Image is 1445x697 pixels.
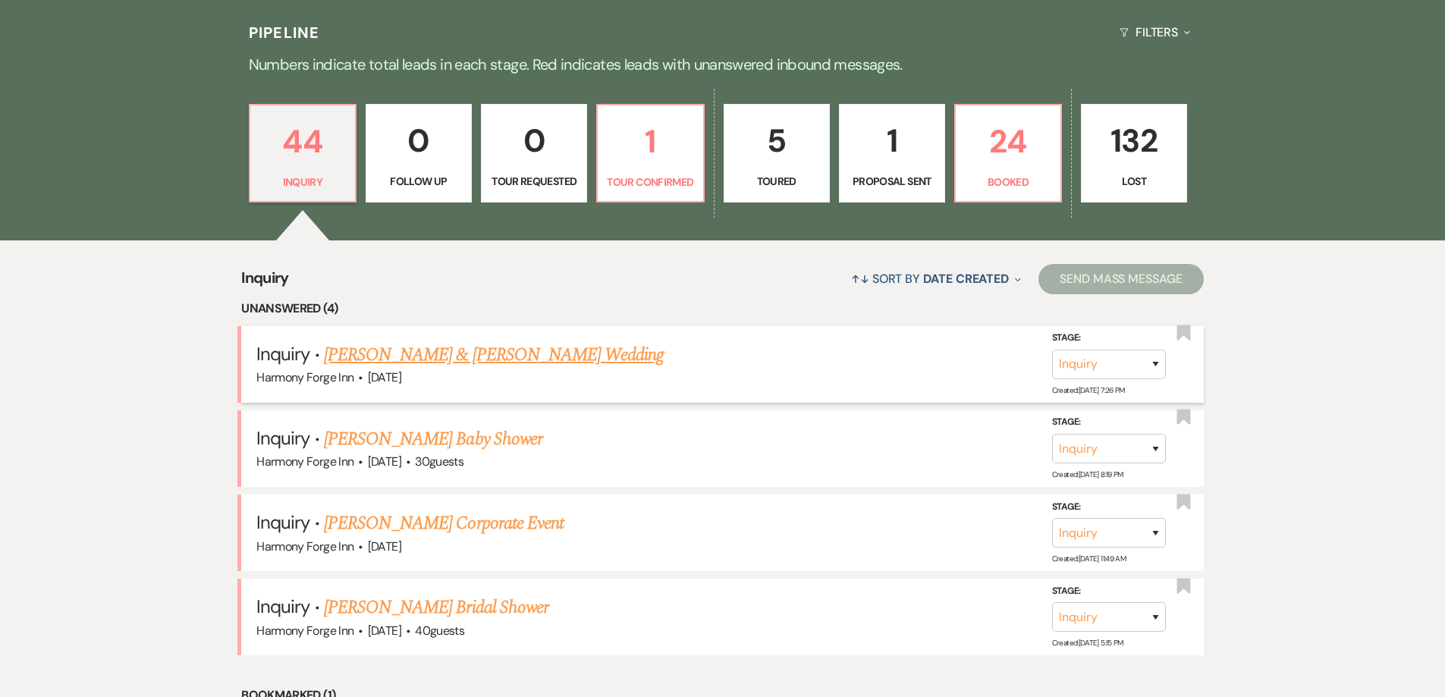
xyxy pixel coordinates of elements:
p: 0 [491,115,577,166]
span: 40 guests [415,623,464,639]
p: 132 [1091,115,1177,166]
p: 1 [849,115,935,166]
span: [DATE] [368,623,401,639]
p: Tour Requested [491,173,577,190]
span: Harmony Forge Inn [256,369,353,385]
button: Filters [1114,12,1196,52]
span: [DATE] [368,538,401,554]
label: Stage: [1052,414,1166,431]
span: Created: [DATE] 8:19 PM [1052,469,1123,479]
a: 0Tour Requested [481,104,587,203]
span: [DATE] [368,454,401,469]
a: 1Proposal Sent [839,104,945,203]
a: [PERSON_NAME] Baby Shower [324,425,542,453]
p: Booked [965,174,1051,190]
label: Stage: [1052,330,1166,347]
button: Send Mass Message [1038,264,1204,294]
span: Created: [DATE] 11:49 AM [1052,554,1126,564]
span: ↑↓ [851,271,869,287]
p: Toured [733,173,820,190]
span: Harmony Forge Inn [256,623,353,639]
span: Inquiry [256,342,309,366]
a: 1Tour Confirmed [596,104,704,203]
a: [PERSON_NAME] Corporate Event [324,510,564,537]
p: 1 [607,116,693,167]
li: Unanswered (4) [241,299,1204,319]
span: Inquiry [256,426,309,450]
label: Stage: [1052,499,1166,516]
p: Inquiry [259,174,346,190]
a: [PERSON_NAME] & [PERSON_NAME] Wedding [324,341,664,369]
a: 44Inquiry [249,104,357,203]
span: Harmony Forge Inn [256,454,353,469]
span: Created: [DATE] 7:26 PM [1052,385,1125,395]
a: [PERSON_NAME] Bridal Shower [324,594,548,621]
span: Inquiry [256,510,309,534]
a: 24Booked [954,104,1062,203]
a: 0Follow Up [366,104,472,203]
span: Created: [DATE] 5:15 PM [1052,638,1123,648]
p: Follow Up [375,173,462,190]
button: Sort By Date Created [845,259,1027,299]
p: 5 [733,115,820,166]
p: Proposal Sent [849,173,935,190]
a: 5Toured [724,104,830,203]
span: 30 guests [415,454,463,469]
label: Stage: [1052,583,1166,600]
h3: Pipeline [249,22,320,43]
span: [DATE] [368,369,401,385]
p: 24 [965,116,1051,167]
span: Harmony Forge Inn [256,538,353,554]
span: Inquiry [241,266,289,299]
p: 44 [259,116,346,167]
a: 132Lost [1081,104,1187,203]
p: Lost [1091,173,1177,190]
p: 0 [375,115,462,166]
p: Tour Confirmed [607,174,693,190]
span: Date Created [923,271,1009,287]
span: Inquiry [256,595,309,618]
p: Numbers indicate total leads in each stage. Red indicates leads with unanswered inbound messages. [177,52,1269,77]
